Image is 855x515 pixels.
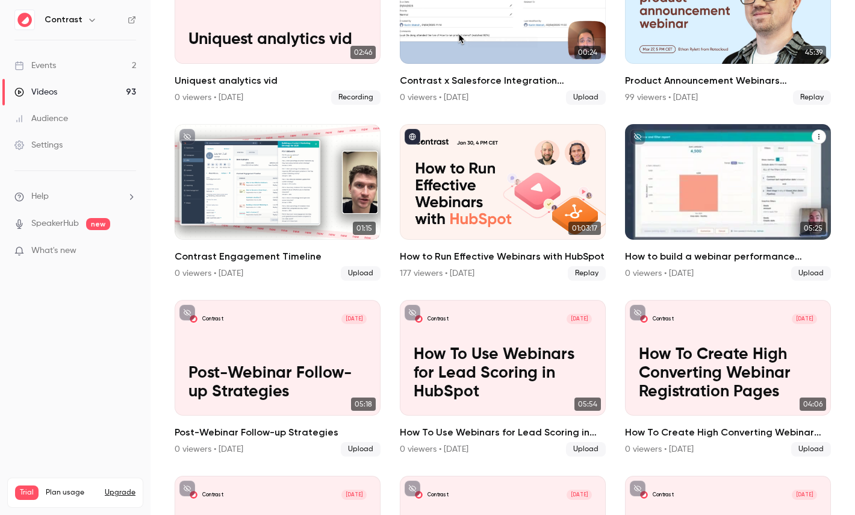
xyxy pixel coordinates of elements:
[14,60,56,72] div: Events
[625,124,831,281] a: 05:25How to build a webinar performance dashboard in HubSpot0 viewers • [DATE]Upload
[341,266,381,281] span: Upload
[14,86,57,98] div: Videos
[31,190,49,203] span: Help
[400,425,606,440] h2: How To Use Webinars for Lead Scoring in HubSpot
[567,314,592,324] span: [DATE]
[630,481,645,496] button: unpublished
[566,90,606,105] span: Upload
[625,300,831,457] a: How To Create High Converting Webinar Registration PagesContrast[DATE]How To Create High Converti...
[14,190,136,203] li: help-dropdown-opener
[179,129,195,145] button: unpublished
[400,300,606,457] a: How To Use Webinars for Lead Scoring in HubSpotContrast[DATE]How To Use Webinars for Lead Scoring...
[630,129,645,145] button: unpublished
[353,222,376,235] span: 01:15
[31,217,79,230] a: SpeakerHub
[400,73,606,88] h2: Contrast x Salesforce Integration Announcement
[405,305,420,320] button: unpublished
[188,364,367,402] p: Post-Webinar Follow-up Strategies
[351,398,376,411] span: 05:18
[350,46,376,59] span: 02:46
[202,316,223,323] p: Contrast
[175,92,243,104] div: 0 viewers • [DATE]
[202,492,223,499] p: Contrast
[341,490,367,500] span: [DATE]
[568,222,601,235] span: 01:03:17
[625,249,831,264] h2: How to build a webinar performance dashboard in HubSpot
[792,314,817,324] span: [DATE]
[653,316,674,323] p: Contrast
[31,245,76,257] span: What's new
[793,90,831,105] span: Replay
[639,346,817,402] p: How To Create High Converting Webinar Registration Pages
[175,425,381,440] h2: Post-Webinar Follow-up Strategies
[427,316,449,323] p: Contrast
[625,267,694,279] div: 0 viewers • [DATE]
[414,346,592,402] p: How To Use Webinars for Lead Scoring in HubSpot
[625,92,698,104] div: 99 viewers • [DATE]
[653,492,674,499] p: Contrast
[625,443,694,455] div: 0 viewers • [DATE]
[574,398,601,411] span: 05:54
[400,124,606,281] li: How to Run Effective Webinars with HubSpot
[175,267,243,279] div: 0 viewers • [DATE]
[14,139,63,151] div: Settings
[400,124,606,281] a: 01:03:17How to Run Effective Webinars with HubSpot177 viewers • [DATE]Replay
[175,300,381,457] a: Post-Webinar Follow-up StrategiesContrast[DATE]Post-Webinar Follow-up Strategies05:18Post-Webinar...
[341,314,367,324] span: [DATE]
[568,266,606,281] span: Replay
[630,305,645,320] button: unpublished
[341,442,381,457] span: Upload
[400,249,606,264] h2: How to Run Effective Webinars with HubSpot
[15,10,34,30] img: Contrast
[574,46,601,59] span: 00:24
[800,398,826,411] span: 04:06
[400,443,468,455] div: 0 viewers • [DATE]
[179,481,195,496] button: unpublished
[175,443,243,455] div: 0 viewers • [DATE]
[400,267,474,279] div: 177 viewers • [DATE]
[179,305,195,320] button: unpublished
[400,300,606,457] li: How To Use Webinars for Lead Scoring in HubSpot
[175,124,381,281] a: 01:15Contrast Engagement Timeline0 viewers • [DATE]Upload
[791,266,831,281] span: Upload
[405,481,420,496] button: unpublished
[188,31,367,49] p: Uniquest analytics vid
[625,425,831,440] h2: How To Create High Converting Webinar Registration Pages
[801,46,826,59] span: 45:39
[45,14,82,26] h6: Contrast
[175,124,381,281] li: Contrast Engagement Timeline
[625,73,831,88] h2: Product Announcement Webinars Reinvented
[566,442,606,457] span: Upload
[175,300,381,457] li: Post-Webinar Follow-up Strategies
[625,124,831,281] li: How to build a webinar performance dashboard in HubSpot
[331,90,381,105] span: Recording
[792,490,817,500] span: [DATE]
[400,92,468,104] div: 0 viewers • [DATE]
[15,485,39,500] span: Trial
[625,300,831,457] li: How To Create High Converting Webinar Registration Pages
[86,218,110,230] span: new
[46,488,98,498] span: Plan usage
[175,249,381,264] h2: Contrast Engagement Timeline
[567,490,592,500] span: [DATE]
[800,222,826,235] span: 05:25
[14,113,68,125] div: Audience
[175,73,381,88] h2: Uniquest analytics vid
[791,442,831,457] span: Upload
[105,488,135,498] button: Upgrade
[405,129,420,145] button: published
[427,492,449,499] p: Contrast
